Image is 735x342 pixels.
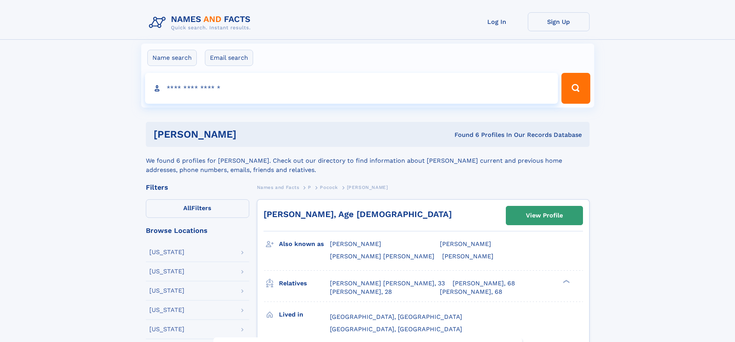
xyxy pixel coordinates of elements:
[149,307,184,313] div: [US_STATE]
[149,326,184,332] div: [US_STATE]
[146,227,249,234] div: Browse Locations
[146,147,590,175] div: We found 6 profiles for [PERSON_NAME]. Check out our directory to find information about [PERSON_...
[442,253,493,260] span: [PERSON_NAME]
[149,288,184,294] div: [US_STATE]
[183,204,191,212] span: All
[330,288,392,296] a: [PERSON_NAME], 28
[330,313,462,320] span: [GEOGRAPHIC_DATA], [GEOGRAPHIC_DATA]
[308,185,311,190] span: P
[308,182,311,192] a: P
[146,12,257,33] img: Logo Names and Facts
[440,288,502,296] a: [PERSON_NAME], 68
[506,206,583,225] a: View Profile
[279,277,330,290] h3: Relatives
[279,308,330,321] h3: Lived in
[453,279,515,288] a: [PERSON_NAME], 68
[561,279,570,284] div: ❯
[466,12,528,31] a: Log In
[561,73,590,104] button: Search Button
[146,184,249,191] div: Filters
[146,199,249,218] label: Filters
[330,240,381,248] span: [PERSON_NAME]
[279,238,330,251] h3: Also known as
[257,182,299,192] a: Names and Facts
[147,50,197,66] label: Name search
[154,130,346,139] h1: [PERSON_NAME]
[149,268,184,275] div: [US_STATE]
[330,325,462,333] span: [GEOGRAPHIC_DATA], [GEOGRAPHIC_DATA]
[345,131,582,139] div: Found 6 Profiles In Our Records Database
[330,253,434,260] span: [PERSON_NAME] [PERSON_NAME]
[347,185,388,190] span: [PERSON_NAME]
[528,12,590,31] a: Sign Up
[320,182,338,192] a: Pocock
[149,249,184,255] div: [US_STATE]
[526,207,563,224] div: View Profile
[205,50,253,66] label: Email search
[145,73,558,104] input: search input
[330,279,445,288] a: [PERSON_NAME] [PERSON_NAME], 33
[264,209,452,219] a: [PERSON_NAME], Age [DEMOGRAPHIC_DATA]
[320,185,338,190] span: Pocock
[440,240,491,248] span: [PERSON_NAME]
